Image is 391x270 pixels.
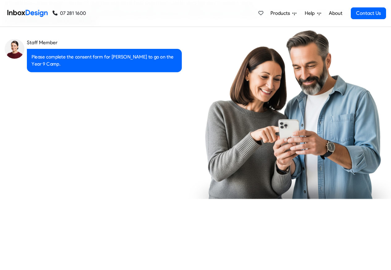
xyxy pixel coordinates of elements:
[351,7,386,19] a: Contact Us
[270,10,292,17] span: Products
[27,49,182,72] div: Please complete the consent form for [PERSON_NAME] to go on the Year 9 Camp.
[302,7,324,19] a: Help
[305,10,317,17] span: Help
[53,10,86,17] a: 07 281 1600
[327,7,344,19] a: About
[268,7,299,19] a: Products
[5,39,24,59] img: staff_avatar.png
[27,39,191,46] div: Staff Member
